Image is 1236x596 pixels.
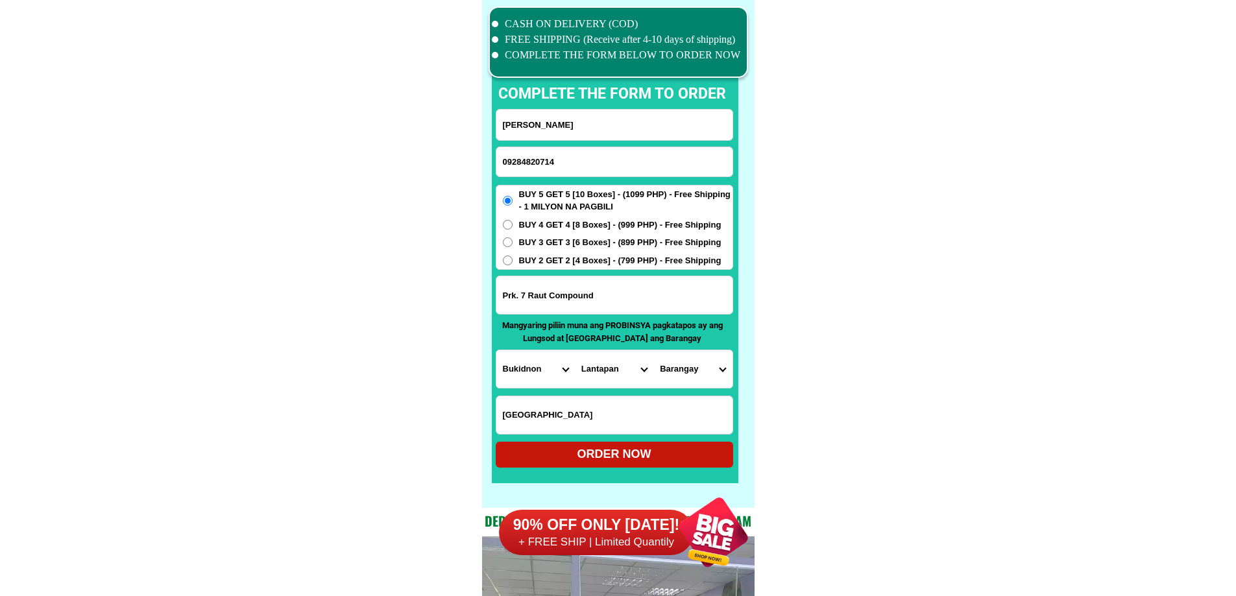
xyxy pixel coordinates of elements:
[503,256,513,265] input: BUY 2 GET 2 [4 Boxes] - (799 PHP) - Free Shipping
[503,196,513,206] input: BUY 5 GET 5 [10 Boxes] - (1099 PHP) - Free Shipping - 1 MILYON NA PAGBILI
[503,237,513,247] input: BUY 3 GET 3 [6 Boxes] - (899 PHP) - Free Shipping
[575,350,653,388] select: Select district
[496,319,729,344] p: Mangyaring piliin muna ang PROBINSYA pagkatapos ay ang Lungsod at [GEOGRAPHIC_DATA] ang Barangay
[485,83,739,106] p: complete the form to order
[496,110,733,140] input: Input full_name
[519,254,721,267] span: BUY 2 GET 2 [4 Boxes] - (799 PHP) - Free Shipping
[519,219,721,232] span: BUY 4 GET 4 [8 Boxes] - (999 PHP) - Free Shipping
[496,276,733,314] input: Input address
[492,32,741,47] li: FREE SHIPPING (Receive after 4-10 days of shipping)
[519,236,721,249] span: BUY 3 GET 3 [6 Boxes] - (899 PHP) - Free Shipping
[503,220,513,230] input: BUY 4 GET 4 [8 Boxes] - (999 PHP) - Free Shipping
[496,147,733,176] input: Input phone_number
[496,396,733,434] input: Input LANDMARKOFLOCATION
[653,350,732,388] select: Select commune
[499,516,694,535] h6: 90% OFF ONLY [DATE]!
[482,511,755,530] h2: Dedicated and professional consulting team
[492,47,741,63] li: COMPLETE THE FORM BELOW TO ORDER NOW
[492,16,741,32] li: CASH ON DELIVERY (COD)
[496,446,733,463] div: ORDER NOW
[499,535,694,549] h6: + FREE SHIP | Limited Quantily
[496,350,575,388] select: Select province
[519,188,733,213] span: BUY 5 GET 5 [10 Boxes] - (1099 PHP) - Free Shipping - 1 MILYON NA PAGBILI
